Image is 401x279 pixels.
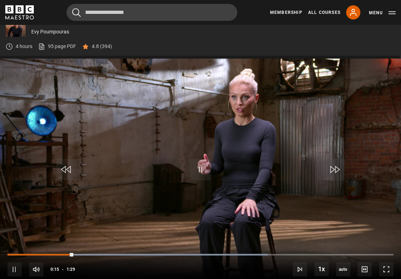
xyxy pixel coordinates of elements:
p: 4 hours [16,43,32,50]
button: Pause [7,262,22,277]
span: auto [336,262,350,277]
div: Current quality: 720p [336,262,350,277]
a: 95 page PDF [38,43,76,50]
button: Captions [358,262,372,277]
button: Playback Rate [315,262,329,276]
button: Toggle navigation [369,9,396,16]
span: - [62,267,64,272]
a: Membership [270,9,302,16]
button: Submit the search query [72,8,81,17]
button: Mute [29,262,43,277]
button: Fullscreen [379,262,394,277]
span: 1:29 [67,263,75,276]
a: All Courses [308,9,341,16]
span: 0:15 [51,263,59,276]
svg: BBC Maestro [5,5,34,20]
p: The Art of Influence [31,19,395,25]
button: Next Lesson [293,262,307,277]
p: Evy Poumpouras [31,28,395,36]
div: Progress Bar [7,254,394,256]
p: 4.8 (394) [92,43,112,50]
input: Search [67,4,237,21]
